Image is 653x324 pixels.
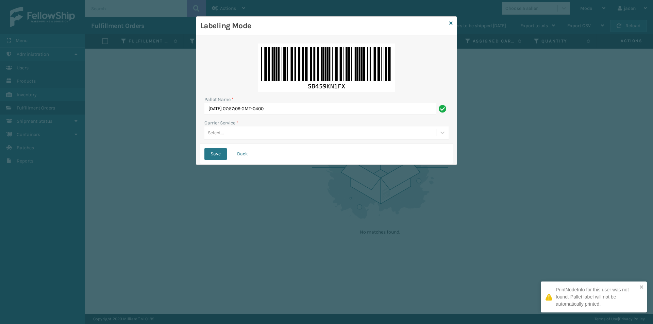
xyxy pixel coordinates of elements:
[200,21,447,31] h3: Labeling Mode
[258,44,395,92] img: nR2mrgAAAAZJREFUAwDt4RSQ5PYMDQAAAABJRU5ErkJggg==
[639,284,644,291] button: close
[208,129,224,136] div: Select...
[204,148,227,160] button: Save
[204,119,238,126] label: Carrier Service
[231,148,254,160] button: Back
[204,96,234,103] label: Pallet Name
[556,286,637,308] div: PrintNodeInfo for this user was not found. Pallet label will not be automatically printed.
